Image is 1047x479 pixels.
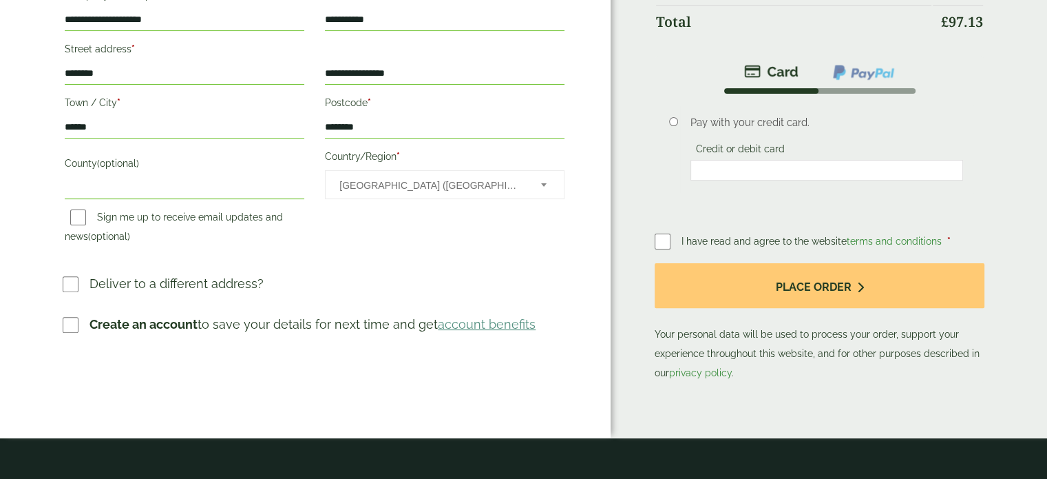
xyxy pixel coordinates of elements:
span: Country/Region [325,170,564,199]
label: County [65,154,304,177]
span: United Kingdom (UK) [339,171,522,200]
abbr: required [368,97,371,108]
p: Pay with your credit card. [690,115,963,130]
a: account benefits [438,317,536,332]
span: I have read and agree to the website [681,236,944,247]
button: Place order [655,263,984,308]
label: Town / City [65,93,304,116]
abbr: required [947,236,951,247]
abbr: required [396,151,400,162]
iframe: Secure card payment input frame [695,164,959,176]
label: Postcode [325,93,564,116]
label: Credit or debit card [690,143,790,159]
abbr: required [131,43,135,54]
span: (optional) [97,158,139,169]
p: to save your details for next time and get [89,315,536,334]
span: £ [941,12,949,31]
label: Sign me up to receive email updates and news [65,212,283,246]
a: privacy policy [669,367,732,378]
abbr: required [117,97,120,108]
img: stripe.png [744,63,799,80]
label: Country/Region [325,147,564,170]
span: (optional) [88,231,130,242]
th: Total [656,5,931,39]
p: Your personal data will be used to process your order, support your experience throughout this we... [655,263,984,383]
p: Deliver to a different address? [89,274,264,293]
label: Street address [65,39,304,63]
img: ppcp-gateway.png [832,63,896,81]
input: Sign me up to receive email updates and news(optional) [70,210,86,225]
a: terms and conditions [847,236,942,247]
bdi: 97.13 [941,12,983,31]
strong: Create an account [89,317,198,332]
